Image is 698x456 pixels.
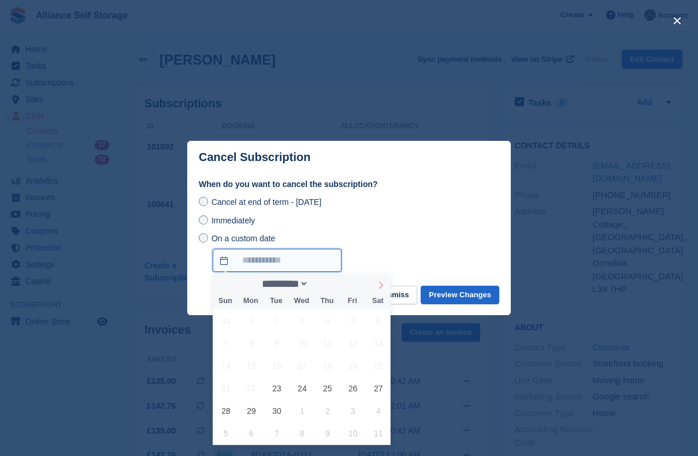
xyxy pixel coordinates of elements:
[214,309,237,332] span: August 31, 2025
[291,354,313,377] span: September 17, 2025
[211,216,255,225] span: Immediately
[316,354,339,377] span: September 18, 2025
[291,309,313,332] span: September 3, 2025
[316,309,339,332] span: September 4, 2025
[372,286,417,305] button: Dismiss
[421,286,499,305] button: Preview Changes
[214,399,237,422] span: September 28, 2025
[341,377,364,399] span: September 26, 2025
[365,297,391,305] span: Sat
[199,151,310,164] p: Cancel Subscription
[238,297,263,305] span: Mon
[265,309,288,332] span: September 2, 2025
[367,354,389,377] span: September 20, 2025
[291,422,313,444] span: October 8, 2025
[199,233,208,242] input: On a custom date
[341,354,364,377] span: September 19, 2025
[316,377,339,399] span: September 25, 2025
[199,197,208,206] input: Cancel at end of term - [DATE]
[263,297,289,305] span: Tue
[265,377,288,399] span: September 23, 2025
[367,399,389,422] span: October 4, 2025
[265,399,288,422] span: September 30, 2025
[314,297,340,305] span: Thu
[367,422,389,444] span: October 11, 2025
[240,354,262,377] span: September 15, 2025
[265,354,288,377] span: September 16, 2025
[240,332,262,354] span: September 8, 2025
[668,12,686,30] button: close
[240,399,262,422] span: September 29, 2025
[199,215,208,225] input: Immediately
[291,399,313,422] span: October 1, 2025
[214,354,237,377] span: September 14, 2025
[214,332,237,354] span: September 7, 2025
[213,297,238,305] span: Sun
[367,309,389,332] span: September 6, 2025
[214,377,237,399] span: September 21, 2025
[240,377,262,399] span: September 22, 2025
[240,422,262,444] span: October 6, 2025
[316,422,339,444] span: October 9, 2025
[316,332,339,354] span: September 11, 2025
[341,332,364,354] span: September 12, 2025
[199,178,499,190] label: When do you want to cancel the subscription?
[211,234,276,243] span: On a custom date
[367,332,389,354] span: September 13, 2025
[309,278,345,290] input: Year
[341,422,364,444] span: October 10, 2025
[258,278,309,290] select: Month
[291,377,313,399] span: September 24, 2025
[289,297,314,305] span: Wed
[340,297,365,305] span: Fri
[214,422,237,444] span: October 5, 2025
[265,332,288,354] span: September 9, 2025
[213,249,341,272] input: On a custom date
[211,197,321,207] span: Cancel at end of term - [DATE]
[240,309,262,332] span: September 1, 2025
[341,309,364,332] span: September 5, 2025
[341,399,364,422] span: October 3, 2025
[291,332,313,354] span: September 10, 2025
[316,399,339,422] span: October 2, 2025
[265,422,288,444] span: October 7, 2025
[367,377,389,399] span: September 27, 2025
